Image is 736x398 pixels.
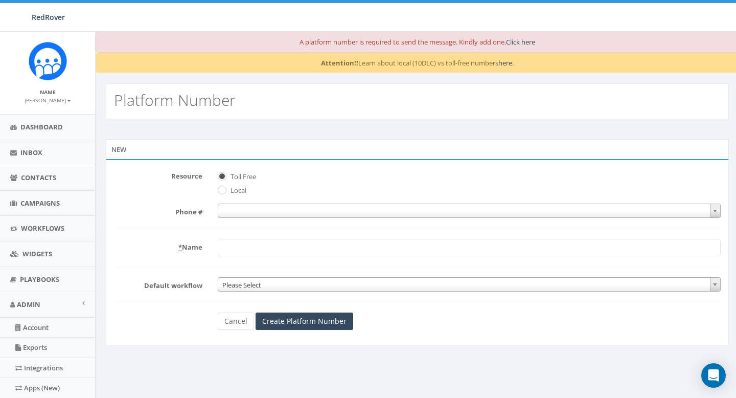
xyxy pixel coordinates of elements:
[218,277,721,292] span: Please Select
[218,278,720,292] span: Please Select
[256,313,353,330] input: Create Platform Number
[498,58,514,68] a: here.
[21,224,64,233] span: Workflows
[106,139,729,160] div: New
[20,122,63,131] span: Dashboard
[20,148,42,157] span: Inbox
[32,12,65,22] span: RedRover
[114,92,236,108] h2: Platform Number
[506,37,535,47] a: Click here
[701,363,726,388] div: Open Intercom Messenger
[22,249,52,258] span: Widgets
[228,186,246,196] label: Local
[20,198,60,208] span: Campaigns
[106,239,210,252] label: Name
[40,89,56,96] small: Name
[21,173,56,182] span: Contacts
[29,42,67,80] img: Rally_Corp_Icon.png
[25,97,71,104] small: [PERSON_NAME]
[17,300,40,309] span: Admin
[106,277,210,291] label: Default workflow
[178,242,182,252] abbr: required
[228,172,256,182] label: Toll Free
[20,275,59,284] span: Playbooks
[106,204,210,217] label: Phone #
[218,313,254,330] a: Cancel
[25,95,71,104] a: [PERSON_NAME]
[321,58,358,68] strong: Attention!!
[106,168,210,181] label: Resource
